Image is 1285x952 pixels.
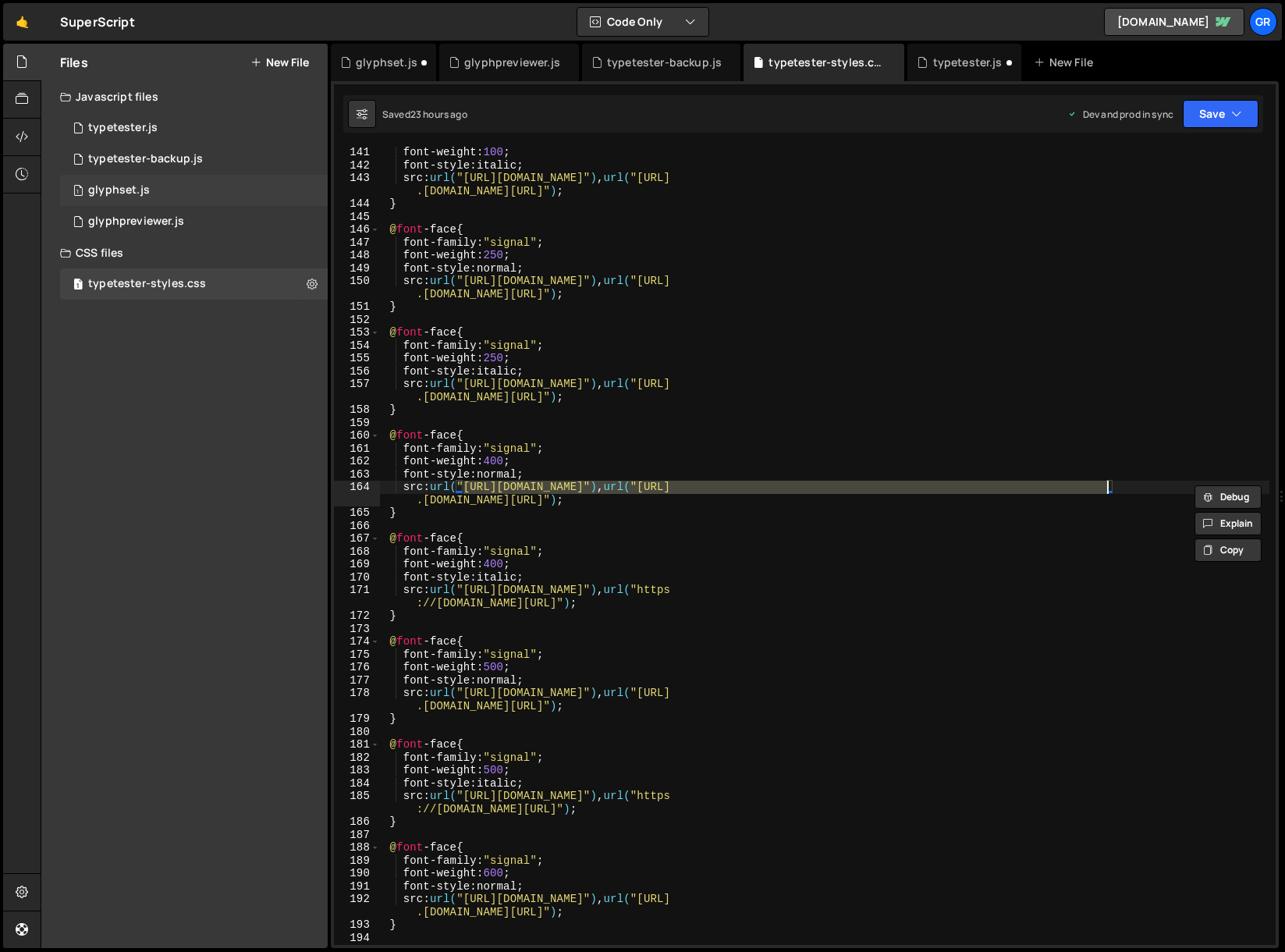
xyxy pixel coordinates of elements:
[334,223,380,236] div: 146
[250,56,309,69] button: New File
[334,635,380,648] div: 174
[334,893,380,918] div: 192
[334,532,380,545] div: 167
[334,815,380,829] div: 186
[88,215,184,229] div: glyphpreviewer.js
[3,3,41,41] a: 🤙
[334,854,380,868] div: 189
[334,712,380,726] div: 179
[88,277,206,291] div: typetester-styles.css
[334,455,380,468] div: 162
[334,648,380,662] div: 175
[334,468,380,481] div: 163
[334,674,380,687] div: 177
[334,275,380,300] div: 150
[334,790,380,815] div: 185
[88,121,158,135] div: typetester.js
[334,520,380,533] div: 166
[334,918,380,932] div: 193
[334,211,380,224] div: 145
[334,197,380,211] div: 144
[41,81,328,112] div: Javascript files
[334,314,380,327] div: 152
[334,764,380,777] div: 183
[410,108,467,121] div: 23 hours ago
[41,237,328,268] div: CSS files
[334,584,380,609] div: 171
[607,55,722,70] div: typetester-backup.js
[60,54,88,71] h2: Files
[1194,512,1262,535] button: Explain
[334,545,380,559] div: 168
[334,609,380,623] div: 172
[1194,538,1262,562] button: Copy
[334,558,380,571] div: 169
[334,623,380,636] div: 173
[1249,8,1277,36] a: Gr
[334,429,380,442] div: 160
[1034,55,1099,70] div: New File
[334,326,380,339] div: 153
[334,506,380,520] div: 165
[73,186,83,198] span: 1
[334,481,380,506] div: 164
[88,183,150,197] div: glyphset.js
[60,144,328,175] div: 17017/47150.js
[1067,108,1173,121] div: Dev and prod in sync
[577,8,708,36] button: Code Only
[334,880,380,893] div: 191
[1104,8,1244,36] a: [DOMAIN_NAME]
[88,152,203,166] div: typetester-backup.js
[334,172,380,197] div: 143
[334,417,380,430] div: 159
[334,300,380,314] div: 151
[334,262,380,275] div: 149
[334,661,380,674] div: 176
[933,55,1003,70] div: typetester.js
[60,268,328,300] div: 17017/47137.css
[73,279,83,292] span: 1
[334,352,380,365] div: 155
[334,751,380,765] div: 182
[334,571,380,584] div: 170
[334,829,380,842] div: 187
[334,738,380,751] div: 181
[60,12,135,31] div: SuperScript
[334,726,380,739] div: 180
[769,55,886,70] div: typetester-styles.css
[334,687,380,712] div: 178
[334,403,380,417] div: 158
[334,249,380,262] div: 148
[60,112,328,144] div: typetester.js
[382,108,467,121] div: Saved
[334,236,380,250] div: 147
[1194,485,1262,509] button: Debug
[334,867,380,880] div: 190
[334,932,380,945] div: 194
[334,378,380,403] div: 157
[334,442,380,456] div: 161
[60,175,328,206] div: 17017/47277.js
[334,777,380,790] div: 184
[464,55,560,70] div: glyphpreviewer.js
[334,146,380,159] div: 141
[60,206,328,237] div: 17017/47275.js
[356,55,417,70] div: glyphset.js
[334,841,380,854] div: 188
[334,339,380,353] div: 154
[1183,100,1258,128] button: Save
[334,365,380,378] div: 156
[334,159,380,172] div: 142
